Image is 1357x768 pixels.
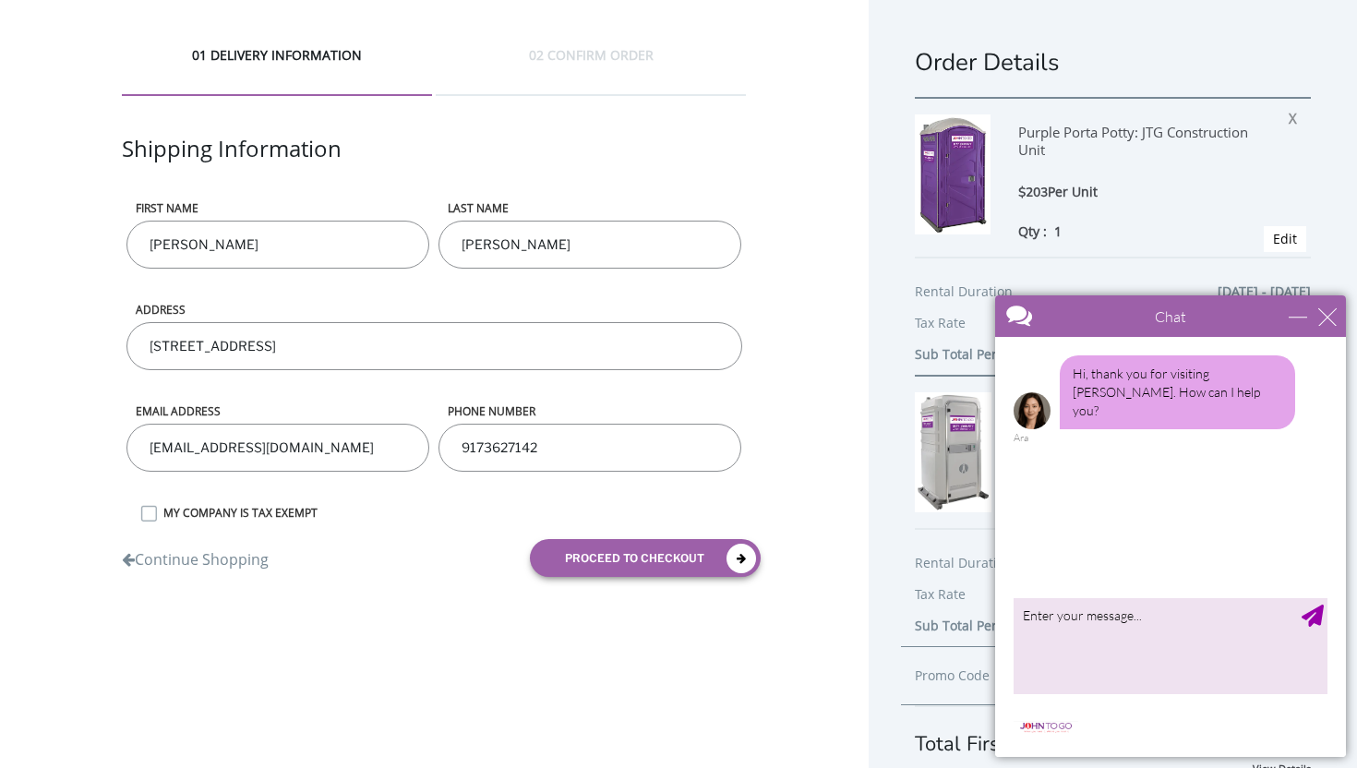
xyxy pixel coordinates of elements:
button: proceed to checkout [530,539,761,577]
div: Total First Months Payment [915,705,1311,759]
a: Edit [1273,230,1297,247]
label: phone number [438,403,741,419]
div: Promo Code [915,665,1099,687]
span: 1 [1054,222,1062,240]
div: Tax Rate [915,312,1311,343]
a: Continue Shopping [122,540,269,570]
h1: Order Details [915,46,1311,78]
div: Purple Porta Potty: JTG Construction Unit [1018,114,1276,182]
div: 01 DELIVERY INFORMATION [122,46,432,96]
div: $203 [1018,182,1276,203]
b: Sub Total Per Month [915,345,1041,363]
b: Sub Total Per Month [915,617,1041,634]
div: Rental Duration [915,552,1311,583]
label: First name [126,200,429,216]
div: Shipping Information [122,133,746,200]
span: Per Unit [1048,183,1098,200]
div: Qty : [1018,222,1276,241]
div: 02 CONFIRM ORDER [436,46,746,96]
label: LAST NAME [438,200,741,216]
span: X [1289,103,1306,127]
div: Tax Rate [915,583,1311,615]
label: MY COMPANY IS TAX EXEMPT [154,505,746,521]
label: Email address [126,403,429,419]
span: [DATE] - [DATE] [1218,281,1311,303]
iframe: Live Chat Box [984,284,1357,768]
div: Rental Duration [915,281,1311,312]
